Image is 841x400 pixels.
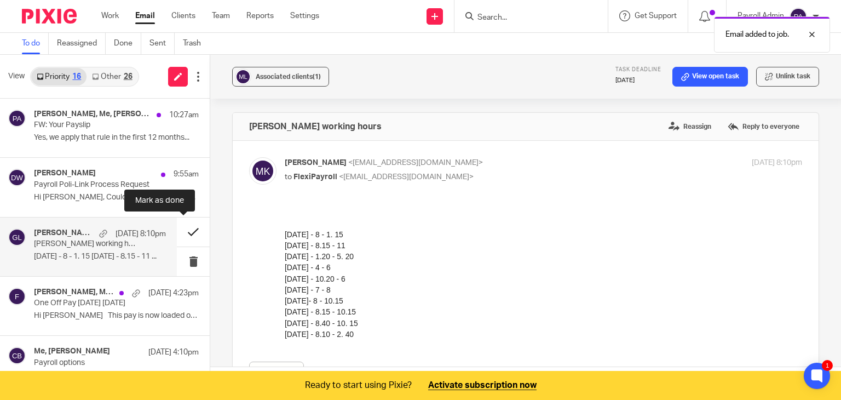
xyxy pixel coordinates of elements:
img: Pixie [22,9,77,24]
img: svg%3E [8,347,26,364]
img: svg%3E [8,169,26,186]
p: 9:55am [174,169,199,180]
a: Trash [183,33,209,54]
h4: [PERSON_NAME], Me, [PERSON_NAME] (PayHero Support), PayHero Support [34,110,151,119]
p: Hi [PERSON_NAME], Could this week's Payroll... [34,193,199,202]
p: Yes, we apply that rule in the first 12 months... [34,133,199,142]
p: [DATE] 8:10pm [116,228,166,239]
label: Reassign [666,118,714,135]
a: Clients [171,10,195,21]
a: Sent [149,33,175,54]
a: Email [135,10,155,21]
button: Associated clients(1) [232,67,329,87]
p: Payroll Poli-Link Process Request [34,180,166,190]
a: Priority16 [31,68,87,85]
p: Email added to job. [725,29,789,40]
img: svg%3E [8,288,26,305]
p: [DATE] 4:10pm [148,347,199,358]
p: Hi [PERSON_NAME] This pay is now loaded on... [34,311,199,321]
a: Reassigned [57,33,106,54]
span: <[EMAIL_ADDRESS][DOMAIN_NAME]> [339,173,474,181]
span: Task deadline [615,67,661,72]
span: to [285,173,292,181]
p: Payroll options [34,358,166,368]
img: svg%3E [790,8,807,25]
p: [DATE] 4:23pm [148,288,199,299]
img: svg%3E [249,157,277,185]
p: FW: Your Payslip [34,121,166,130]
span: <[EMAIL_ADDRESS][DOMAIN_NAME]> [348,159,483,167]
a: Reports [246,10,274,21]
span: (1) [313,73,321,80]
a: Other26 [87,68,137,85]
p: [DATE] 8:10pm [752,157,802,169]
p: [DATE] - 8 - 1. 15 [DATE] - 8.15 - 11 ... [34,252,166,261]
label: Reply to everyone [725,118,802,135]
img: svg%3E [8,110,26,127]
h4: [PERSON_NAME], Me, [PERSON_NAME] [34,288,114,297]
div: 16 [72,73,81,81]
a: View open task [672,67,748,87]
a: Work [101,10,119,21]
p: 10:27am [169,110,199,121]
span: FlexiPayroll [293,173,337,181]
span: [PERSON_NAME] [285,159,347,167]
h4: Me, [PERSON_NAME] [34,347,110,356]
h4: [PERSON_NAME] [34,169,96,178]
img: svg%3E [235,68,251,85]
div: 26 [124,73,133,81]
button: Unlink task [756,67,819,87]
a: Done [114,33,141,54]
span: View [8,71,25,82]
span: Associated clients [256,73,321,80]
p: [DATE] [615,76,661,85]
a: Team [212,10,230,21]
div: 1 [822,360,833,371]
img: svg%3E [8,228,26,246]
a: Forward [249,362,304,381]
h4: [PERSON_NAME] working hours [249,121,382,132]
p: [PERSON_NAME] working hours [34,239,140,249]
p: One Off Pay [DATE] [DATE] [34,299,166,308]
a: To do [22,33,49,54]
h4: [PERSON_NAME] [34,228,94,238]
a: Settings [290,10,319,21]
